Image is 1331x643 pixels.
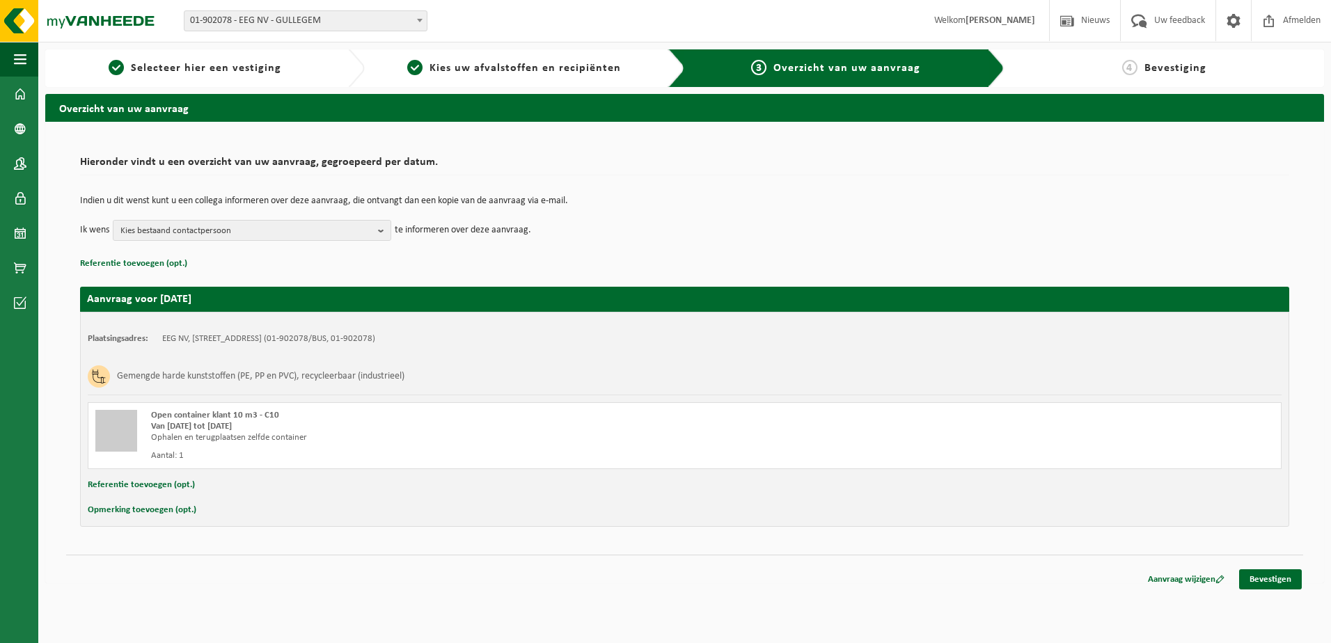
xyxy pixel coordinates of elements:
[117,365,404,388] h3: Gemengde harde kunststoffen (PE, PP en PVC), recycleerbaar (industrieel)
[113,220,391,241] button: Kies bestaand contactpersoon
[151,422,232,431] strong: Van [DATE] tot [DATE]
[88,476,195,494] button: Referentie toevoegen (opt.)
[184,11,427,31] span: 01-902078 - EEG NV - GULLEGEM
[80,157,1289,175] h2: Hieronder vindt u een overzicht van uw aanvraag, gegroepeerd per datum.
[80,220,109,241] p: Ik wens
[430,63,621,74] span: Kies uw afvalstoffen en recipiënten
[162,333,375,344] td: EEG NV, [STREET_ADDRESS] (01-902078/BUS, 01-902078)
[407,60,423,75] span: 2
[45,94,1324,121] h2: Overzicht van uw aanvraag
[131,63,281,74] span: Selecteer hier een vestiging
[966,15,1035,26] strong: [PERSON_NAME]
[88,501,196,519] button: Opmerking toevoegen (opt.)
[151,411,279,420] span: Open container klant 10 m3 - C10
[80,255,187,273] button: Referentie toevoegen (opt.)
[52,60,337,77] a: 1Selecteer hier een vestiging
[151,450,741,461] div: Aantal: 1
[1144,63,1206,74] span: Bevestiging
[751,60,766,75] span: 3
[87,294,191,305] strong: Aanvraag voor [DATE]
[372,60,656,77] a: 2Kies uw afvalstoffen en recipiënten
[1122,60,1137,75] span: 4
[184,10,427,31] span: 01-902078 - EEG NV - GULLEGEM
[1137,569,1235,589] a: Aanvraag wijzigen
[773,63,920,74] span: Overzicht van uw aanvraag
[88,334,148,343] strong: Plaatsingsadres:
[395,220,531,241] p: te informeren over deze aanvraag.
[1239,569,1302,589] a: Bevestigen
[109,60,124,75] span: 1
[120,221,372,241] span: Kies bestaand contactpersoon
[151,432,741,443] div: Ophalen en terugplaatsen zelfde container
[80,196,1289,206] p: Indien u dit wenst kunt u een collega informeren over deze aanvraag, die ontvangt dan een kopie v...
